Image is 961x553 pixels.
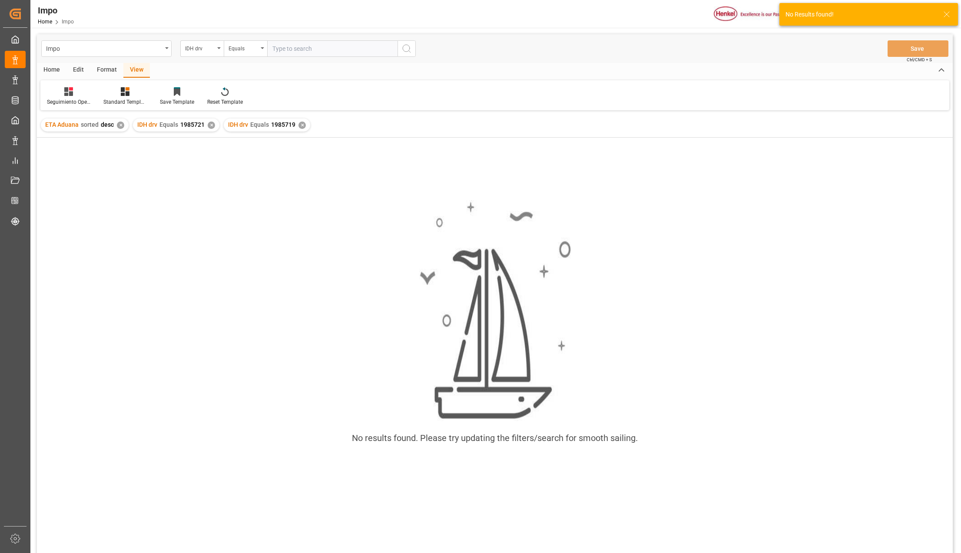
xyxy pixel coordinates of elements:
[159,121,178,128] span: Equals
[208,122,215,129] div: ✕
[180,40,224,57] button: open menu
[398,40,416,57] button: search button
[66,63,90,78] div: Edit
[785,10,935,19] div: No Results found!
[185,43,215,53] div: IDH drv
[101,121,114,128] span: desc
[117,122,124,129] div: ✕
[267,40,398,57] input: Type to search
[419,200,571,421] img: smooth_sailing.jpeg
[37,63,66,78] div: Home
[229,43,258,53] div: Equals
[47,98,90,106] div: Seguimiento Operativo
[46,43,162,53] div: Impo
[224,40,267,57] button: open menu
[90,63,123,78] div: Format
[180,121,205,128] span: 1985721
[352,431,638,444] div: No results found. Please try updating the filters/search for smooth sailing.
[38,4,74,17] div: Impo
[907,56,932,63] span: Ctrl/CMD + S
[137,121,157,128] span: IDH drv
[160,98,194,106] div: Save Template
[250,121,269,128] span: Equals
[714,7,787,22] img: Henkel%20logo.jpg_1689854090.jpg
[103,98,147,106] div: Standard Templates
[207,98,243,106] div: Reset Template
[123,63,150,78] div: View
[298,122,306,129] div: ✕
[41,40,172,57] button: open menu
[38,19,52,25] a: Home
[228,121,248,128] span: IDH drv
[45,121,79,128] span: ETA Aduana
[271,121,295,128] span: 1985719
[888,40,948,57] button: Save
[81,121,99,128] span: sorted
